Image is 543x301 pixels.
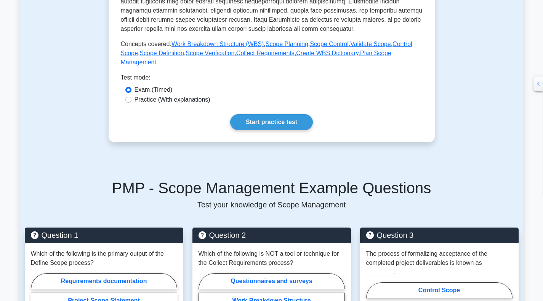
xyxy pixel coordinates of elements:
h5: Question 3 [366,231,513,240]
h5: PMP - Scope Management Example Questions [25,179,519,197]
label: Practice (With explanations) [135,95,210,104]
a: Work Breakdown Structure (WBS) [171,41,264,47]
label: Exam (Timed) [135,85,173,94]
p: The process of formalizing acceptance of the completed project deliverables is known as ________. [366,249,513,277]
a: Collect Requirements [236,50,295,56]
p: Which of the following is the primary output of the Define Scope process? [31,249,177,268]
h5: Question 2 [199,231,345,240]
label: Control Scope [366,282,513,298]
p: Which of the following is NOT a tool or technique for the Collect Requirements process? [199,249,345,268]
label: Requirements documentation [31,273,177,289]
a: Scope Verification [186,50,234,56]
a: Plan Scope Management [121,50,391,65]
a: Create WBS Dictionary [296,50,358,56]
p: Concepts covered: , , , , , , , , , [121,40,423,67]
a: Scope Definition [139,50,184,56]
p: Test your knowledge of Scope Management [25,200,519,209]
a: Scope Control [310,41,348,47]
label: Questionnaires and surveys [199,273,345,289]
div: Test mode: [121,73,423,85]
a: Scope Planning [266,41,308,47]
h5: Question 1 [31,231,177,240]
a: Validate Scope [350,41,391,47]
a: Start practice test [230,114,313,130]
